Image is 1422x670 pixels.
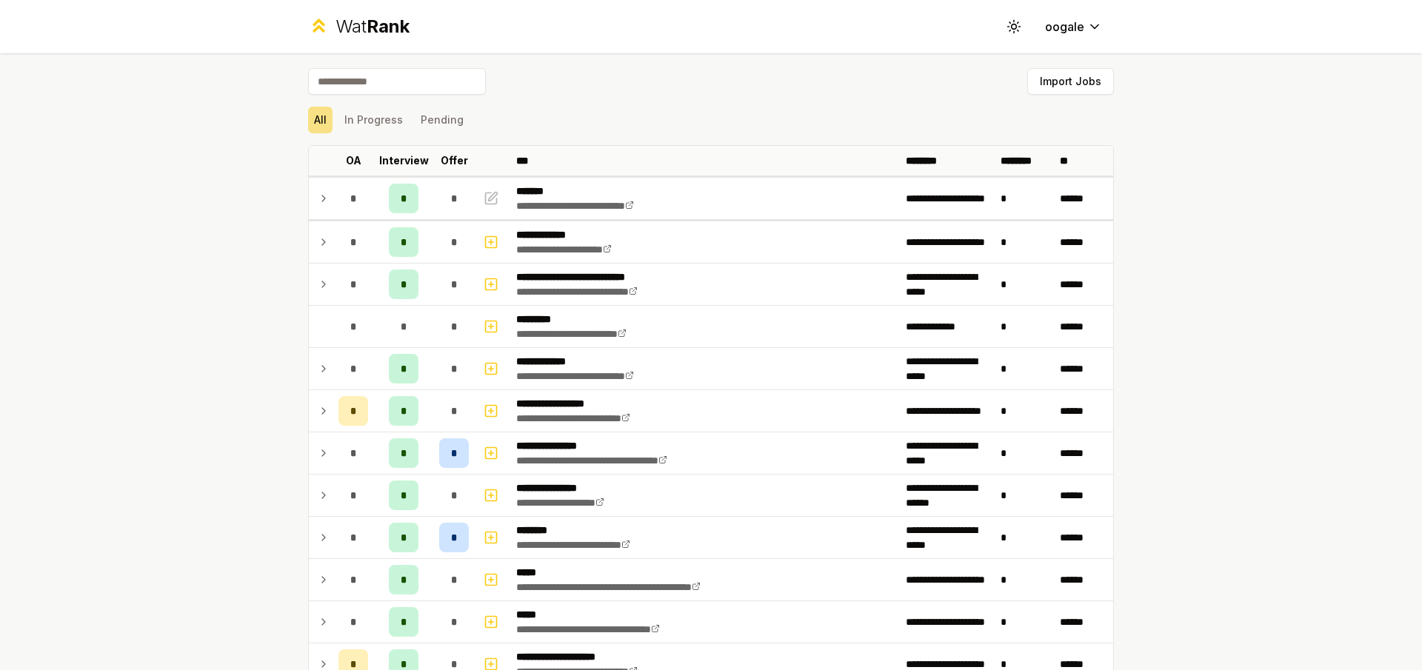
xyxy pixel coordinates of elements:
p: Interview [379,153,429,168]
span: oogale [1045,18,1084,36]
div: Wat [336,15,410,38]
button: Import Jobs [1027,68,1114,95]
p: OA [346,153,361,168]
button: oogale [1033,13,1114,40]
p: Offer [441,153,468,168]
button: In Progress [338,107,409,133]
span: Rank [367,16,410,37]
button: Pending [415,107,470,133]
button: All [308,107,333,133]
a: WatRank [308,15,410,38]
